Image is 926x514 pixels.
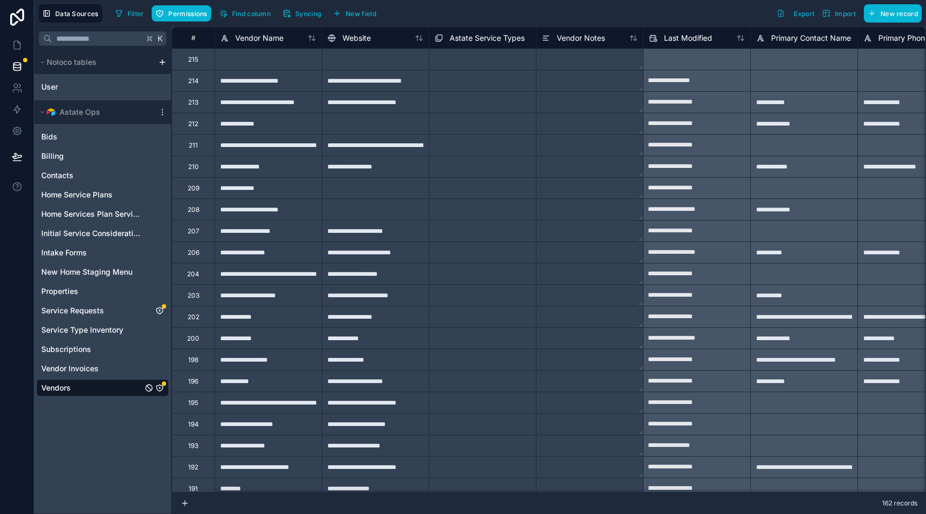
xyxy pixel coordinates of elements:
div: 212 [188,120,198,128]
span: Export [794,10,815,18]
span: New record [880,10,918,18]
div: 194 [188,420,199,429]
div: # [180,34,206,42]
button: New field [329,5,380,21]
div: 191 [189,484,198,493]
button: Import [818,4,860,23]
button: Data Sources [39,4,102,23]
span: Syncing [295,10,321,18]
button: Syncing [279,5,325,21]
div: 214 [188,77,199,85]
div: 198 [188,356,198,364]
div: 213 [188,98,198,107]
span: Find column [232,10,271,18]
span: Vendor Name [235,33,283,43]
span: 162 records [882,499,917,508]
button: New record [864,4,922,23]
span: Permissions [168,10,207,18]
div: 208 [188,205,199,214]
span: Filter [128,10,144,18]
span: Import [835,10,856,18]
div: 203 [188,291,199,300]
div: 202 [188,313,199,321]
div: 192 [188,463,198,472]
button: Export [773,4,818,23]
span: Data Sources [55,10,99,18]
div: 195 [188,399,198,407]
a: Syncing [279,5,329,21]
span: New field [346,10,376,18]
div: 204 [187,270,199,278]
span: Astate Service Types [450,33,525,43]
button: Find column [215,5,274,21]
div: 206 [188,248,199,257]
span: Primary Contact Name [771,33,851,43]
span: Last Modified [664,33,712,43]
span: Vendor Notes [557,33,605,43]
div: 193 [188,442,198,450]
span: Website [342,33,371,43]
div: 210 [188,163,199,171]
div: 211 [189,141,198,150]
div: 209 [188,184,199,193]
div: 200 [187,334,199,343]
div: 207 [188,227,199,236]
button: Permissions [152,5,211,21]
span: K [156,35,164,42]
button: Filter [111,5,148,21]
a: Permissions [152,5,215,21]
a: New record [860,4,922,23]
div: 215 [188,55,198,64]
div: 196 [188,377,198,386]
